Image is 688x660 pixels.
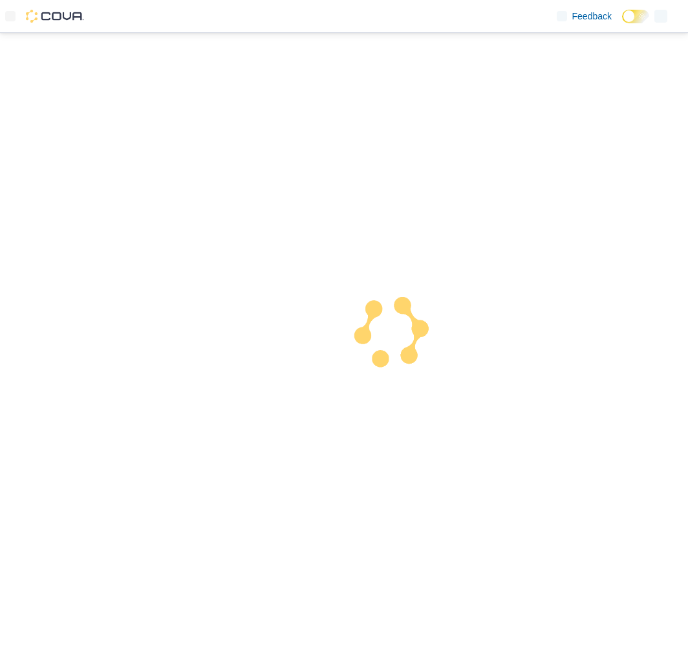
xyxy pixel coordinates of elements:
a: Feedback [552,3,617,29]
input: Dark Mode [622,10,649,23]
span: Dark Mode [622,23,623,24]
img: Cova [26,10,84,23]
span: Feedback [572,10,612,23]
img: cova-loader [344,284,441,381]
